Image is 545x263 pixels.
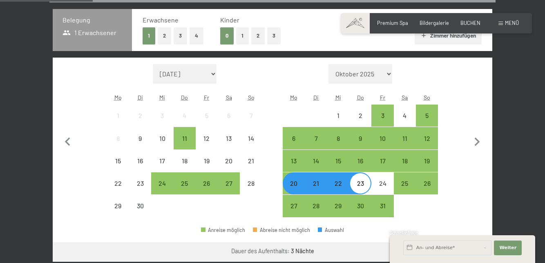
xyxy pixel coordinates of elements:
[130,158,150,178] div: 16
[372,135,393,156] div: 10
[174,127,196,149] div: Thu Sep 11 2025
[107,172,129,194] div: Mon Sep 22 2025
[152,112,172,133] div: 3
[130,135,150,156] div: 9
[248,94,255,101] abbr: Sonntag
[151,172,173,194] div: Anreise möglich
[371,127,393,149] div: Anreise möglich
[327,105,349,127] div: Anreise nicht möglich
[174,127,196,149] div: Anreise möglich
[240,172,262,194] div: Anreise nicht möglich
[327,127,349,149] div: Anreise möglich
[241,112,261,133] div: 7
[305,127,327,149] div: Anreise möglich
[197,112,217,133] div: 5
[107,105,129,127] div: Mon Sep 01 2025
[174,105,196,127] div: Anreise nicht möglich
[218,105,240,127] div: Anreise nicht möglich
[129,172,151,194] div: Anreise nicht möglich
[129,105,151,127] div: Tue Sep 02 2025
[305,195,327,217] div: Anreise möglich
[129,150,151,172] div: Anreise nicht möglich
[349,127,371,149] div: Thu Oct 09 2025
[283,150,305,172] div: Mon Oct 13 2025
[108,135,128,156] div: 8
[283,172,305,194] div: Mon Oct 20 2025
[420,20,449,26] span: Bildergalerie
[201,227,245,233] div: Anreise möglich
[143,16,179,24] span: Erwachsene
[306,203,326,223] div: 28
[350,135,371,156] div: 9
[253,227,310,233] div: Abreise nicht möglich
[327,150,349,172] div: Wed Oct 15 2025
[151,172,173,194] div: Wed Sep 24 2025
[241,180,261,201] div: 28
[284,158,304,178] div: 13
[107,195,129,217] div: Mon Sep 29 2025
[305,150,327,172] div: Tue Oct 14 2025
[349,195,371,217] div: Anreise möglich
[218,127,240,149] div: Sat Sep 13 2025
[174,180,195,201] div: 25
[460,20,480,26] span: BUCHEN
[283,172,305,194] div: Anreise möglich
[151,127,173,149] div: Wed Sep 10 2025
[395,180,415,201] div: 25
[371,172,393,194] div: Fri Oct 24 2025
[196,105,218,127] div: Anreise nicht möglich
[327,172,349,194] div: Anreise nicht möglich
[327,172,349,194] div: Wed Oct 22 2025
[240,127,262,149] div: Anreise nicht möglich
[290,94,297,101] abbr: Montag
[371,150,393,172] div: Fri Oct 17 2025
[395,158,415,178] div: 18
[349,127,371,149] div: Anreise möglich
[390,230,418,235] span: Schnellanfrage
[305,127,327,149] div: Tue Oct 07 2025
[416,105,438,127] div: Sun Oct 05 2025
[328,135,348,156] div: 8
[151,105,173,127] div: Wed Sep 03 2025
[371,105,393,127] div: Fri Oct 03 2025
[251,27,265,44] button: 2
[372,112,393,133] div: 3
[350,158,371,178] div: 16
[174,150,196,172] div: Anreise nicht möglich
[305,172,327,194] div: Anreise nicht möglich
[416,150,438,172] div: Anreise möglich
[371,127,393,149] div: Fri Oct 10 2025
[335,94,341,101] abbr: Mittwoch
[306,158,326,178] div: 14
[395,135,415,156] div: 11
[394,127,416,149] div: Sat Oct 11 2025
[129,150,151,172] div: Tue Sep 16 2025
[349,150,371,172] div: Anreise möglich
[196,172,218,194] div: Fri Sep 26 2025
[63,28,116,37] span: 1 Erwachsener
[349,105,371,127] div: Thu Oct 02 2025
[107,127,129,149] div: Mon Sep 08 2025
[159,94,165,101] abbr: Mittwoch
[197,180,217,201] div: 26
[305,195,327,217] div: Tue Oct 28 2025
[59,64,76,218] button: Vorheriger Monat
[241,158,261,178] div: 21
[63,16,122,25] h3: Belegung
[174,105,196,127] div: Thu Sep 04 2025
[138,94,143,101] abbr: Dienstag
[402,94,408,101] abbr: Samstag
[371,195,393,217] div: Anreise möglich
[469,64,486,218] button: Nächster Monat
[129,195,151,217] div: Tue Sep 30 2025
[394,105,416,127] div: Anreise nicht möglich
[204,94,209,101] abbr: Freitag
[350,180,371,201] div: 23
[394,127,416,149] div: Anreise möglich
[415,27,481,45] button: Zimmer hinzufügen
[240,150,262,172] div: Sun Sep 21 2025
[377,20,408,26] a: Premium Spa
[174,172,196,194] div: Anreise möglich
[218,172,240,194] div: Anreise möglich
[350,203,371,223] div: 30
